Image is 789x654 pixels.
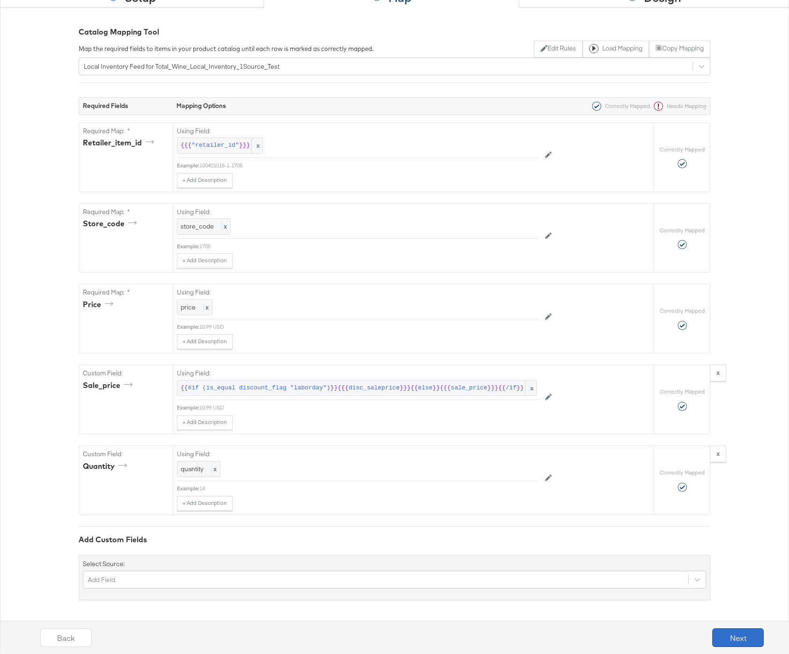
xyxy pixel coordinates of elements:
span: {{ [498,384,506,393]
span: }}} [487,384,498,393]
label: Correctly Mapped [660,388,705,395]
span: x [525,381,536,396]
label: Custom Field: [83,450,169,459]
span: x [203,303,209,311]
div: price [83,299,117,310]
div: 14 [199,485,540,492]
button: + Add Description [177,173,233,188]
label: Using Field: [177,369,540,378]
button: Back [40,628,92,647]
span: store_code [181,222,214,230]
span: price [181,303,196,311]
div: Add Custom Fields [79,534,710,545]
div: Catalog Mapping Tool [79,27,710,37]
span: }} [432,384,440,393]
button: Load Mapping [583,41,649,57]
span: }}} [239,141,250,150]
span: #if (is_equal discount_flag "laborday") [188,384,330,393]
strong: x [716,449,720,458]
button: x [710,365,726,381]
label: Select Source: [83,560,125,568]
button: Next [712,628,764,647]
div: store_code [83,218,140,229]
span: {{{ [181,141,191,150]
div: Example: [177,162,199,169]
div: 100401015-1-1705 [199,162,540,169]
label: Correctly Mapped [660,469,705,476]
label: Using Field: [177,288,540,297]
strong: Mapping Options [176,101,226,110]
label: Correctly Mapped [660,307,705,315]
div: Example: [177,485,199,492]
span: quantity [181,465,204,473]
span: {{{ [440,384,451,393]
span: }} [517,384,524,393]
div: 10.99 USD [199,323,540,331]
label: Required Map: * [83,208,169,216]
span: x [211,465,217,473]
span: {{ [411,384,418,393]
button: Copy Mapping [649,41,710,57]
span: }} [330,384,338,393]
label: Using Field: [177,208,540,216]
strong: Required Fields [83,101,128,110]
label: Correctly Mapped [660,146,705,153]
label: Correctly Mapped [660,227,705,234]
span: /if [505,384,516,393]
button: + Add Description [177,334,233,349]
div: Needs Mapping [650,101,706,111]
span: "retailer_id" [191,141,239,150]
span: x [251,138,263,153]
span: {{{ [337,384,348,393]
button: + Add Description [177,496,233,511]
span: x [221,222,227,230]
strong: x [716,368,720,377]
span: disc_saleprice [349,384,400,393]
span: }}} [400,384,410,393]
span: else [418,384,432,393]
label: Using Field: [177,127,540,136]
div: 1705 [199,243,540,250]
div: Correctly Mapped [588,101,650,111]
button: + Add Description [177,253,233,268]
div: 10.99 USD [199,404,540,411]
label: Custom Field: [83,369,169,378]
div: Example: [177,323,199,331]
div: Local Inventory Feed for Total_Wine_Local_Inventory_1Source_Test [84,62,279,71]
button: Edit Rules [534,41,582,57]
div: Example: [177,404,199,411]
span: {{ [181,384,188,393]
label: Required Map: * [83,127,169,136]
div: Example: [177,243,199,250]
div: retailer_item_id [83,137,157,148]
div: Map the required fields to items in your product catalog until each row is marked as correctly ma... [79,44,373,53]
label: Using Field: [177,450,540,459]
div: sale_price [83,380,136,391]
div: quantity [83,461,130,472]
button: + Add Description [177,415,233,430]
div: Add Field [88,575,115,584]
button: x [710,446,726,462]
span: sale_price [451,384,487,393]
label: Required Map: * [83,288,169,297]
